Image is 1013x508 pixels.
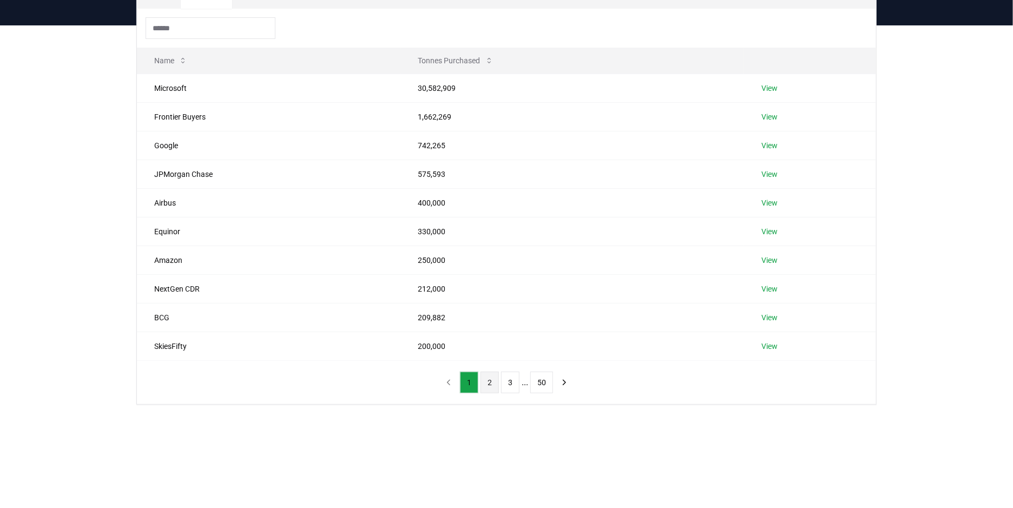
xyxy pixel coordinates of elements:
td: 200,000 [401,332,745,360]
button: 1 [460,372,478,393]
td: 575,593 [401,160,745,188]
button: 50 [530,372,553,393]
a: View [761,197,778,208]
button: Tonnes Purchased [410,50,502,71]
a: View [761,140,778,151]
a: View [761,83,778,94]
button: 2 [481,372,499,393]
td: 1,662,269 [401,102,745,131]
button: Name [146,50,196,71]
td: Airbus [137,188,401,217]
td: Frontier Buyers [137,102,401,131]
a: View [761,226,778,237]
a: View [761,341,778,352]
td: NextGen CDR [137,274,401,303]
button: next page [555,372,574,393]
td: 212,000 [401,274,745,303]
a: View [761,312,778,323]
a: View [761,283,778,294]
td: 400,000 [401,188,745,217]
td: 330,000 [401,217,745,246]
td: Google [137,131,401,160]
td: SkiesFifty [137,332,401,360]
li: ... [522,376,528,389]
td: Microsoft [137,74,401,102]
td: JPMorgan Chase [137,160,401,188]
a: View [761,255,778,266]
a: View [761,169,778,180]
button: 3 [501,372,519,393]
td: 742,265 [401,131,745,160]
td: BCG [137,303,401,332]
td: Equinor [137,217,401,246]
td: 209,882 [401,303,745,332]
td: 30,582,909 [401,74,745,102]
td: 250,000 [401,246,745,274]
td: Amazon [137,246,401,274]
a: View [761,111,778,122]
